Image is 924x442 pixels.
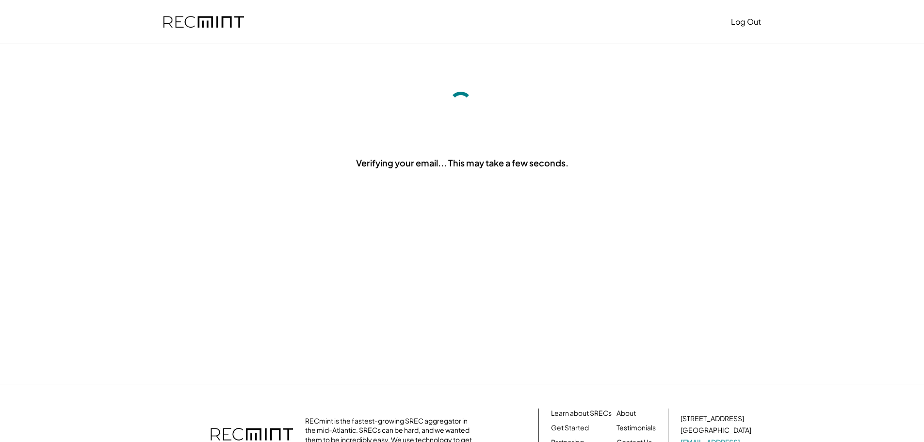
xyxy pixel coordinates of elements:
[551,409,612,418] a: Learn about SRECs
[163,16,244,28] img: recmint-logotype%403x.png
[616,423,656,433] a: Testimonials
[731,12,761,32] button: Log Out
[681,414,744,424] div: [STREET_ADDRESS]
[551,423,589,433] a: Get Started
[356,157,568,169] div: Verifying your email... This may take a few seconds.
[616,409,636,418] a: About
[681,426,751,435] div: [GEOGRAPHIC_DATA]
